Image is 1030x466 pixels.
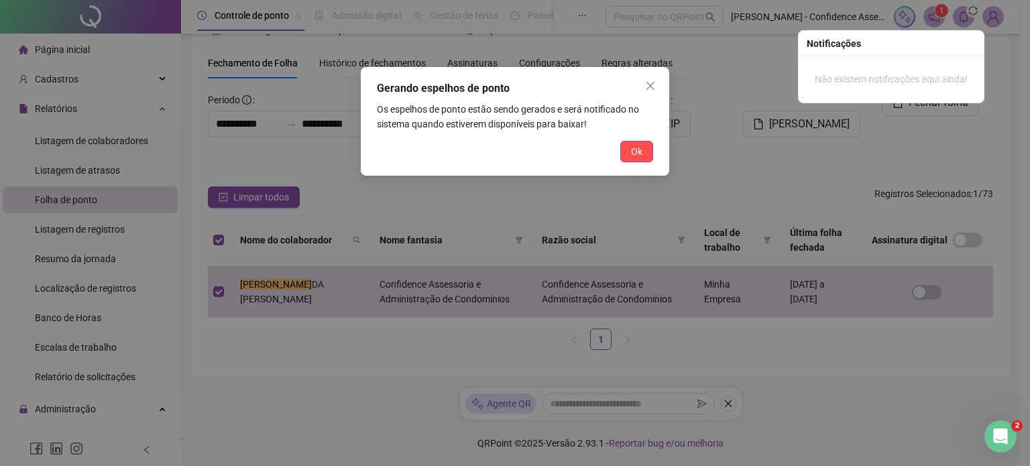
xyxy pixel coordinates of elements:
[631,144,642,159] span: Ok
[645,80,656,91] span: close
[640,75,661,97] button: Close
[377,104,639,129] span: Os espelhos de ponto estão sendo gerados e será notificado no sistema quando estiverem disponívei...
[377,82,510,95] span: Gerando espelhos de ponto
[620,141,653,162] button: Ok
[1012,420,1023,431] span: 2
[807,36,976,51] div: Notificações
[984,420,1017,453] iframe: Intercom live chat
[815,74,968,84] span: Não existem notificações aqui ainda!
